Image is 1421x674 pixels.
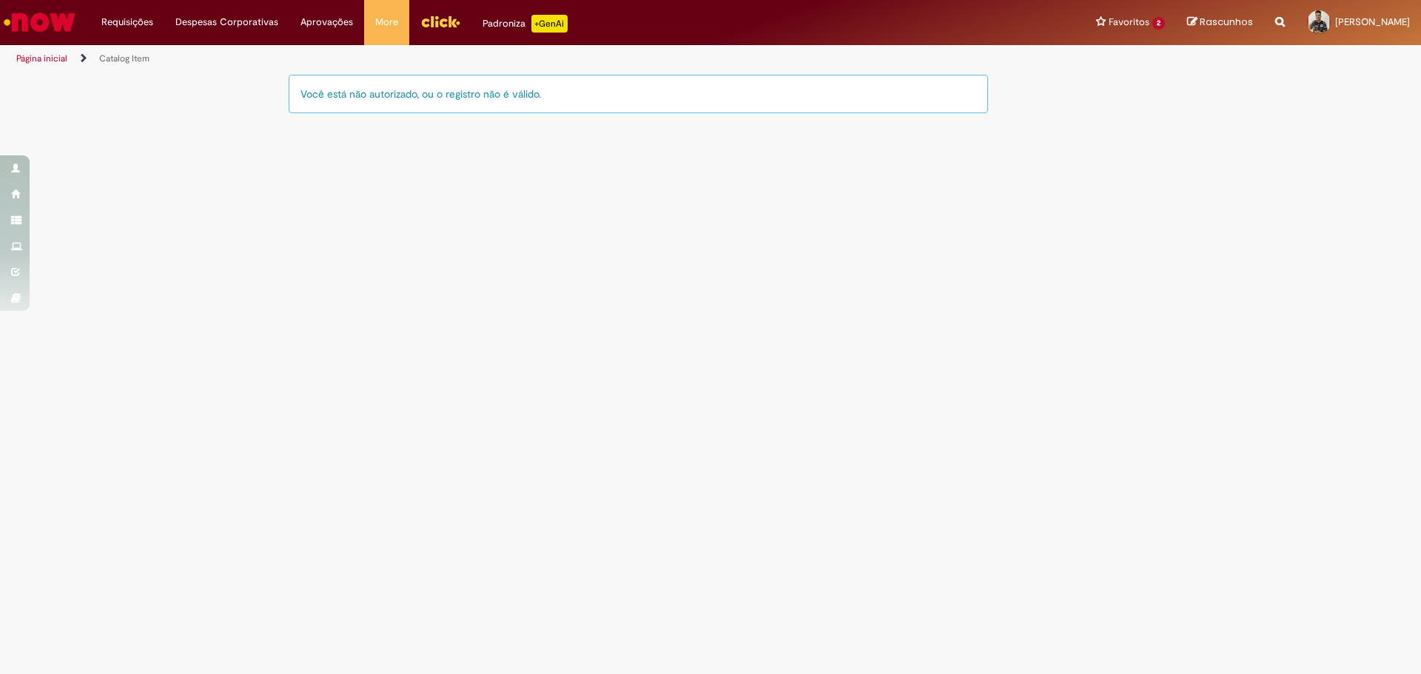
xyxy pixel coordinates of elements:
a: Catalog Item [99,53,150,64]
span: Favoritos [1109,15,1149,30]
a: Página inicial [16,53,67,64]
a: Rascunhos [1187,16,1253,30]
span: 2 [1152,17,1165,30]
span: Requisições [101,15,153,30]
span: Despesas Corporativas [175,15,278,30]
span: Rascunhos [1200,15,1253,29]
div: Você está não autorizado, ou o registro não é válido. [289,75,988,113]
div: Padroniza [483,15,568,33]
img: click_logo_yellow_360x200.png [420,10,460,33]
span: [PERSON_NAME] [1335,16,1410,28]
ul: Trilhas de página [11,45,936,73]
p: +GenAi [531,15,568,33]
span: Aprovações [300,15,353,30]
img: ServiceNow [1,7,78,37]
span: More [375,15,398,30]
